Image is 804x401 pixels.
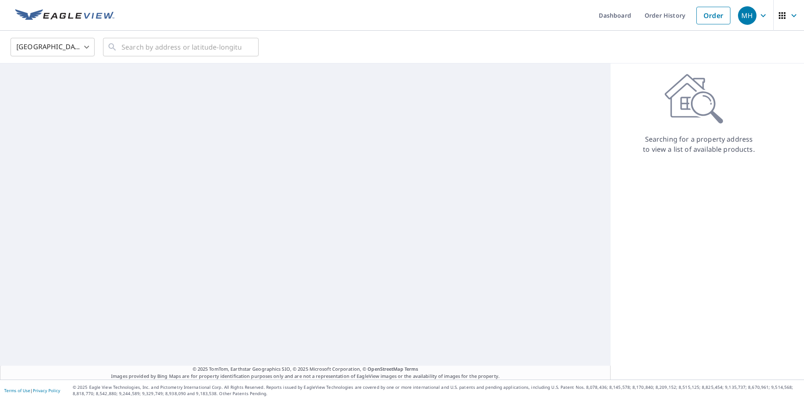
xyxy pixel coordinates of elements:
[73,384,800,397] p: © 2025 Eagle View Technologies, Inc. and Pictometry International Corp. All Rights Reserved. Repo...
[4,388,30,393] a: Terms of Use
[15,9,114,22] img: EV Logo
[33,388,60,393] a: Privacy Policy
[368,366,403,372] a: OpenStreetMap
[696,7,730,24] a: Order
[11,35,95,59] div: [GEOGRAPHIC_DATA]
[193,366,418,373] span: © 2025 TomTom, Earthstar Geographics SIO, © 2025 Microsoft Corporation, ©
[738,6,756,25] div: MH
[4,388,60,393] p: |
[405,366,418,372] a: Terms
[643,134,755,154] p: Searching for a property address to view a list of available products.
[122,35,241,59] input: Search by address or latitude-longitude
